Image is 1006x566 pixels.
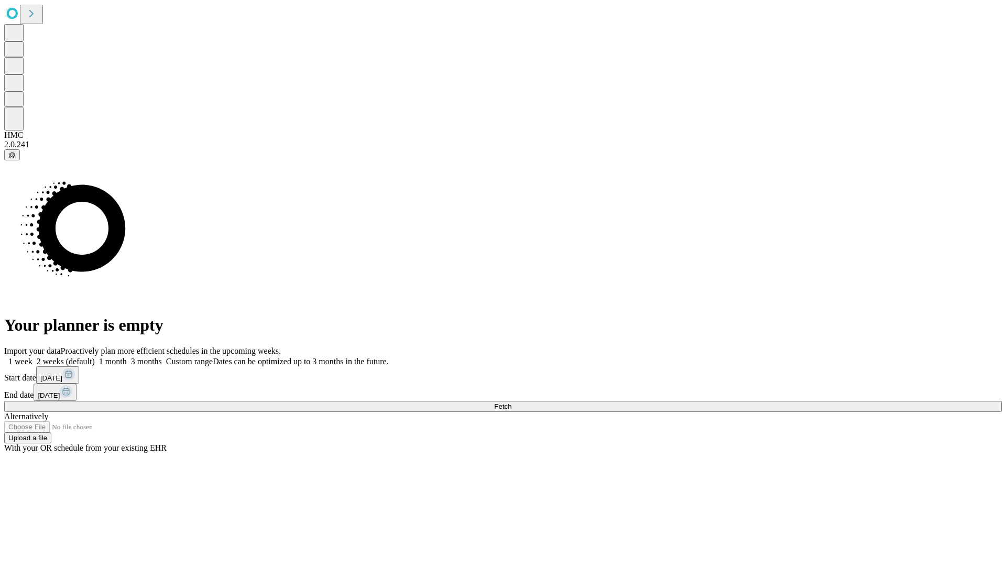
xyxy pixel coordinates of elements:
[4,315,1002,335] h1: Your planner is empty
[38,391,60,399] span: [DATE]
[213,357,388,366] span: Dates can be optimized up to 3 months in the future.
[8,357,32,366] span: 1 week
[8,151,16,159] span: @
[37,357,95,366] span: 2 weeks (default)
[4,384,1002,401] div: End date
[36,366,79,384] button: [DATE]
[4,130,1002,140] div: HMC
[61,346,281,355] span: Proactively plan more efficient schedules in the upcoming weeks.
[4,432,51,443] button: Upload a file
[131,357,162,366] span: 3 months
[40,374,62,382] span: [DATE]
[4,366,1002,384] div: Start date
[166,357,213,366] span: Custom range
[99,357,127,366] span: 1 month
[34,384,76,401] button: [DATE]
[4,149,20,160] button: @
[4,401,1002,412] button: Fetch
[4,443,167,452] span: With your OR schedule from your existing EHR
[494,402,511,410] span: Fetch
[4,140,1002,149] div: 2.0.241
[4,346,61,355] span: Import your data
[4,412,48,421] span: Alternatively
